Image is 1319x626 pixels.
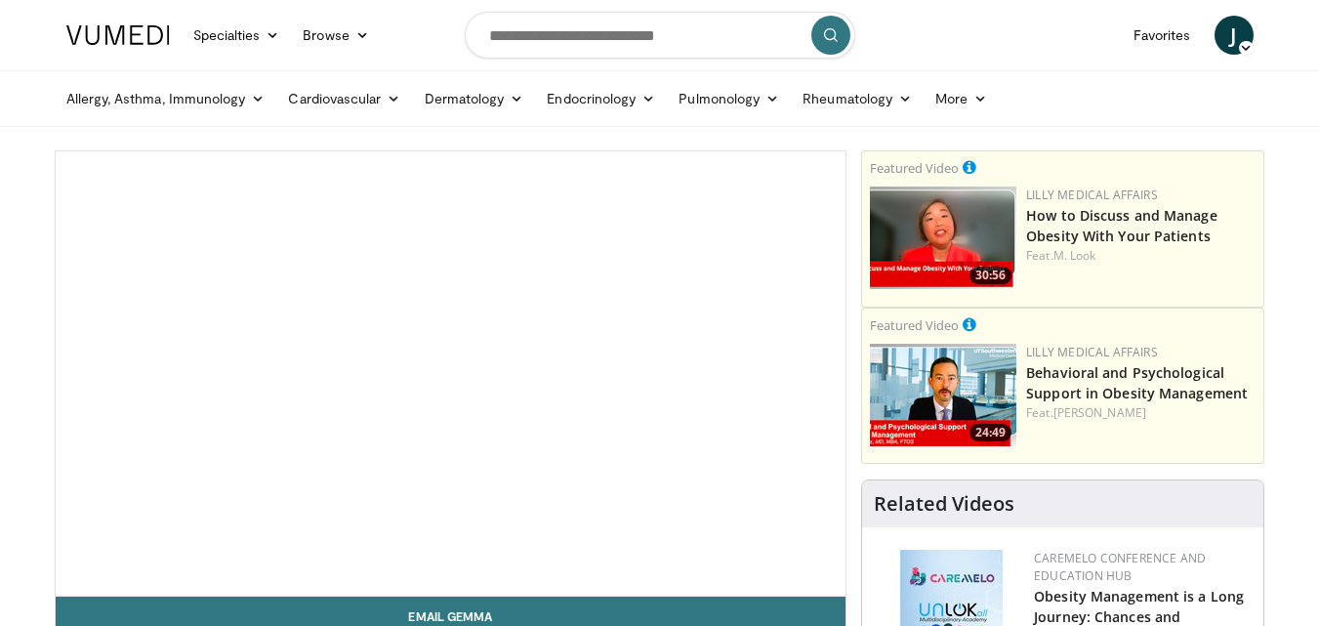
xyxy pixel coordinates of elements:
img: c98a6a29-1ea0-4bd5-8cf5-4d1e188984a7.png.150x105_q85_crop-smart_upscale.png [870,187,1016,289]
input: Search topics, interventions [465,12,855,59]
a: [PERSON_NAME] [1053,404,1146,421]
a: J [1215,16,1254,55]
a: M. Look [1053,247,1096,264]
img: ba3304f6-7838-4e41-9c0f-2e31ebde6754.png.150x105_q85_crop-smart_upscale.png [870,344,1016,446]
a: Lilly Medical Affairs [1026,187,1158,203]
a: Dermatology [413,79,536,118]
a: How to Discuss and Manage Obesity With Your Patients [1026,206,1217,245]
a: Browse [291,16,381,55]
span: 24:49 [969,424,1011,441]
a: Behavioral and Psychological Support in Obesity Management [1026,363,1248,402]
div: Feat. [1026,247,1256,265]
a: Allergy, Asthma, Immunology [55,79,277,118]
div: Feat. [1026,404,1256,422]
a: Endocrinology [535,79,667,118]
small: Featured Video [870,316,959,334]
a: 30:56 [870,187,1016,289]
span: 30:56 [969,267,1011,284]
img: VuMedi Logo [66,25,170,45]
a: Cardiovascular [276,79,412,118]
small: Featured Video [870,159,959,177]
a: Lilly Medical Affairs [1026,344,1158,360]
a: Specialties [182,16,292,55]
a: Pulmonology [667,79,791,118]
a: Favorites [1122,16,1203,55]
h4: Related Videos [874,492,1014,516]
a: Rheumatology [791,79,924,118]
a: More [924,79,999,118]
a: CaReMeLO Conference and Education Hub [1034,550,1206,584]
a: 24:49 [870,344,1016,446]
video-js: Video Player [56,151,846,597]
